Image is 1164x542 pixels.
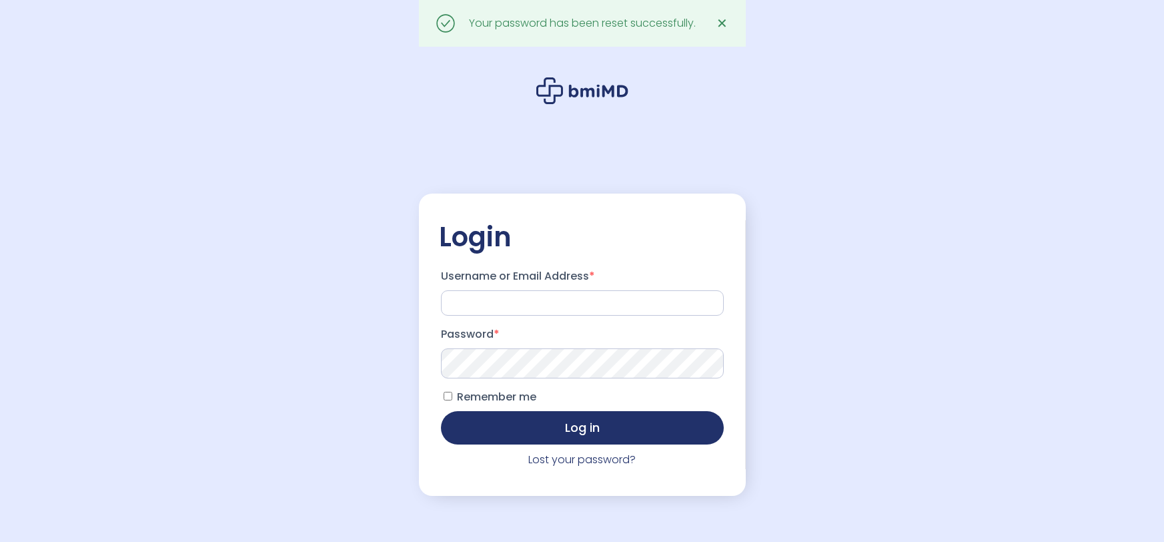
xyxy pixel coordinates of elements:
[441,324,724,345] label: Password
[528,452,636,467] a: Lost your password?
[716,14,728,33] span: ✕
[444,392,452,400] input: Remember me
[439,220,726,254] h2: Login
[441,411,724,445] button: Log in
[441,266,724,287] label: Username or Email Address
[709,10,736,37] a: ✕
[457,389,536,404] span: Remember me
[469,14,696,33] div: Your password has been reset successfully.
